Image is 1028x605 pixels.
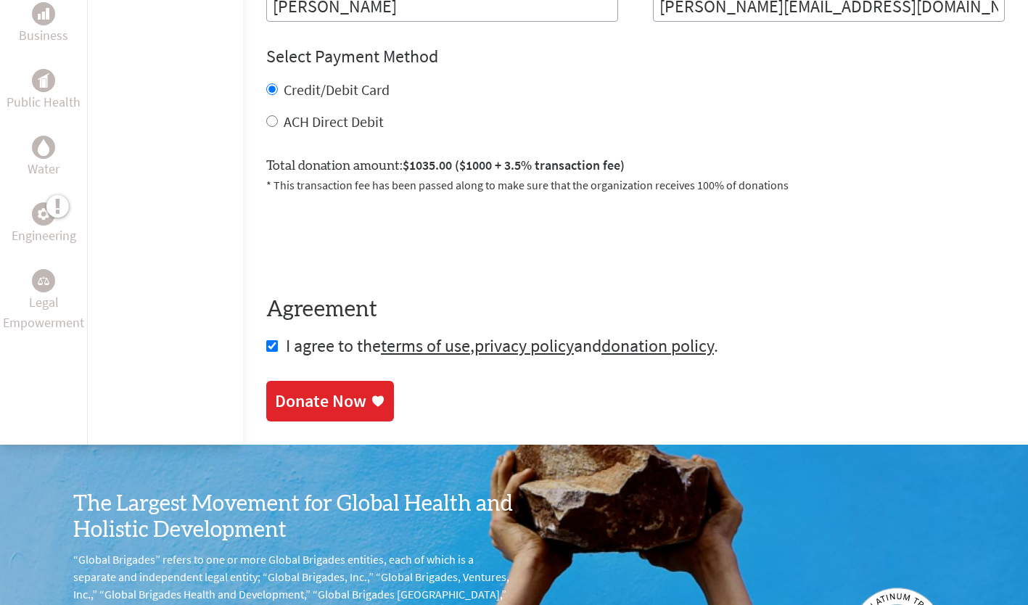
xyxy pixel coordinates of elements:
iframe: reCAPTCHA [266,211,487,268]
span: I agree to the , and . [286,334,718,357]
a: terms of use [381,334,470,357]
div: Business [32,2,55,25]
a: EngineeringEngineering [12,202,76,246]
h3: The Largest Movement for Global Health and Holistic Development [73,491,514,543]
label: ACH Direct Debit [284,112,384,131]
p: * This transaction fee has been passed along to make sure that the organization receives 100% of ... [266,176,1005,194]
div: Water [32,136,55,159]
a: donation policy [601,334,714,357]
a: Legal EmpowermentLegal Empowerment [3,269,84,333]
label: Total donation amount: [266,155,625,176]
p: Business [19,25,68,46]
img: Water [38,139,49,156]
div: Donate Now [275,390,366,413]
a: BusinessBusiness [19,2,68,46]
p: Engineering [12,226,76,246]
img: Legal Empowerment [38,276,49,285]
img: Engineering [38,208,49,220]
div: Public Health [32,69,55,92]
h4: Select Payment Method [266,45,1005,68]
p: Water [28,159,59,179]
div: Engineering [32,202,55,226]
a: Donate Now [266,381,394,421]
a: Public HealthPublic Health [7,69,81,112]
p: Public Health [7,92,81,112]
a: privacy policy [474,334,574,357]
a: WaterWater [28,136,59,179]
h4: Agreement [266,297,1005,323]
span: $1035.00 ($1000 + 3.5% transaction fee) [403,157,625,173]
img: Business [38,8,49,20]
p: Legal Empowerment [3,292,84,333]
div: Legal Empowerment [32,269,55,292]
label: Credit/Debit Card [284,81,390,99]
img: Public Health [38,73,49,88]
